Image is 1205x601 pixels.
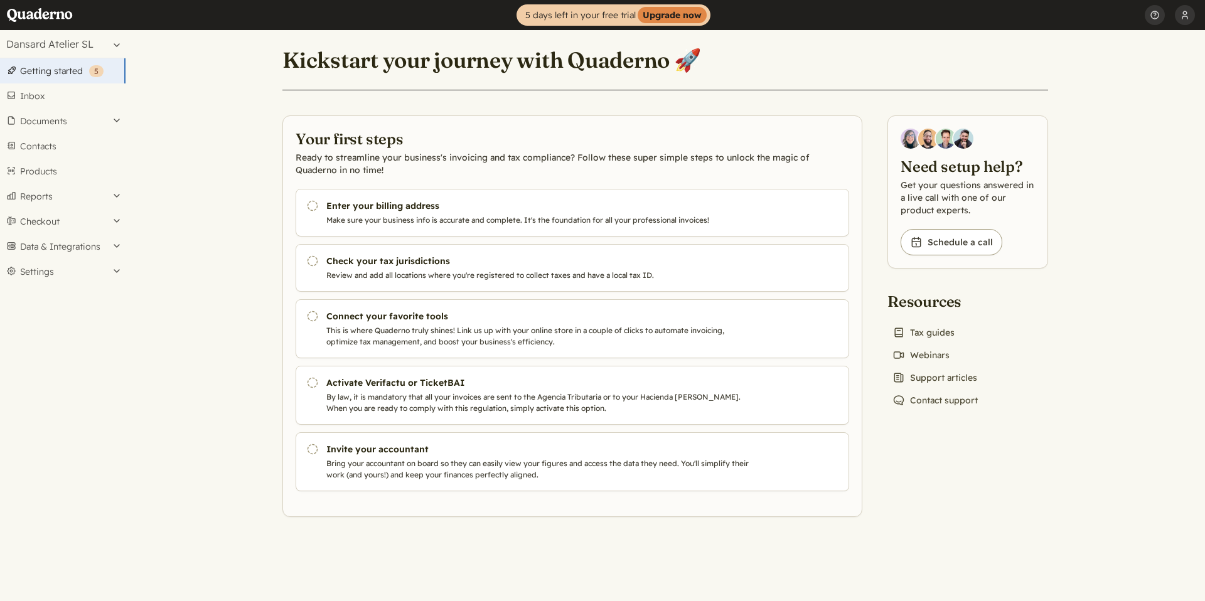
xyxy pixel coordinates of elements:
a: Tax guides [887,324,960,341]
a: Activate Verifactu or TicketBAI By law, it is mandatory that all your invoices are sent to the Ag... [296,366,849,425]
a: Invite your accountant Bring your accountant on board so they can easily view your figures and ac... [296,432,849,491]
h3: Check your tax jurisdictions [326,255,754,267]
h2: Resources [887,291,983,311]
p: Get your questions answered in a live call with one of our product experts. [901,179,1035,216]
a: 5 days left in your free trialUpgrade now [517,4,710,26]
h2: Your first steps [296,129,849,149]
img: Javier Rubio, DevRel at Quaderno [953,129,973,149]
p: Review and add all locations where you're registered to collect taxes and have a local tax ID. [326,270,754,281]
img: Jairo Fumero, Account Executive at Quaderno [918,129,938,149]
strong: Upgrade now [638,7,707,23]
a: Enter your billing address Make sure your business info is accurate and complete. It's the founda... [296,189,849,237]
h3: Connect your favorite tools [326,310,754,322]
h2: Need setup help? [901,156,1035,176]
a: Schedule a call [901,229,1002,255]
a: Support articles [887,369,982,386]
a: Webinars [887,346,955,364]
p: By law, it is mandatory that all your invoices are sent to the Agencia Tributaria or to your Haci... [326,391,754,414]
p: Bring your accountant on board so they can easily view your figures and access the data they need... [326,458,754,481]
p: Ready to streamline your business's invoicing and tax compliance? Follow these super simple steps... [296,151,849,176]
a: Contact support [887,391,983,409]
span: 5 [94,66,99,76]
a: Connect your favorite tools This is where Quaderno truly shines! Link us up with your online stor... [296,299,849,358]
img: Ivo Oltmans, Business Developer at Quaderno [936,129,956,149]
h3: Enter your billing address [326,199,754,212]
h3: Invite your accountant [326,443,754,455]
h3: Activate Verifactu or TicketBAI [326,376,754,389]
h1: Kickstart your journey with Quaderno 🚀 [282,46,701,74]
p: Make sure your business info is accurate and complete. It's the foundation for all your professio... [326,215,754,226]
a: Check your tax jurisdictions Review and add all locations where you're registered to collect taxe... [296,244,849,292]
img: Diana Carrasco, Account Executive at Quaderno [901,129,921,149]
p: This is where Quaderno truly shines! Link us up with your online store in a couple of clicks to a... [326,325,754,348]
